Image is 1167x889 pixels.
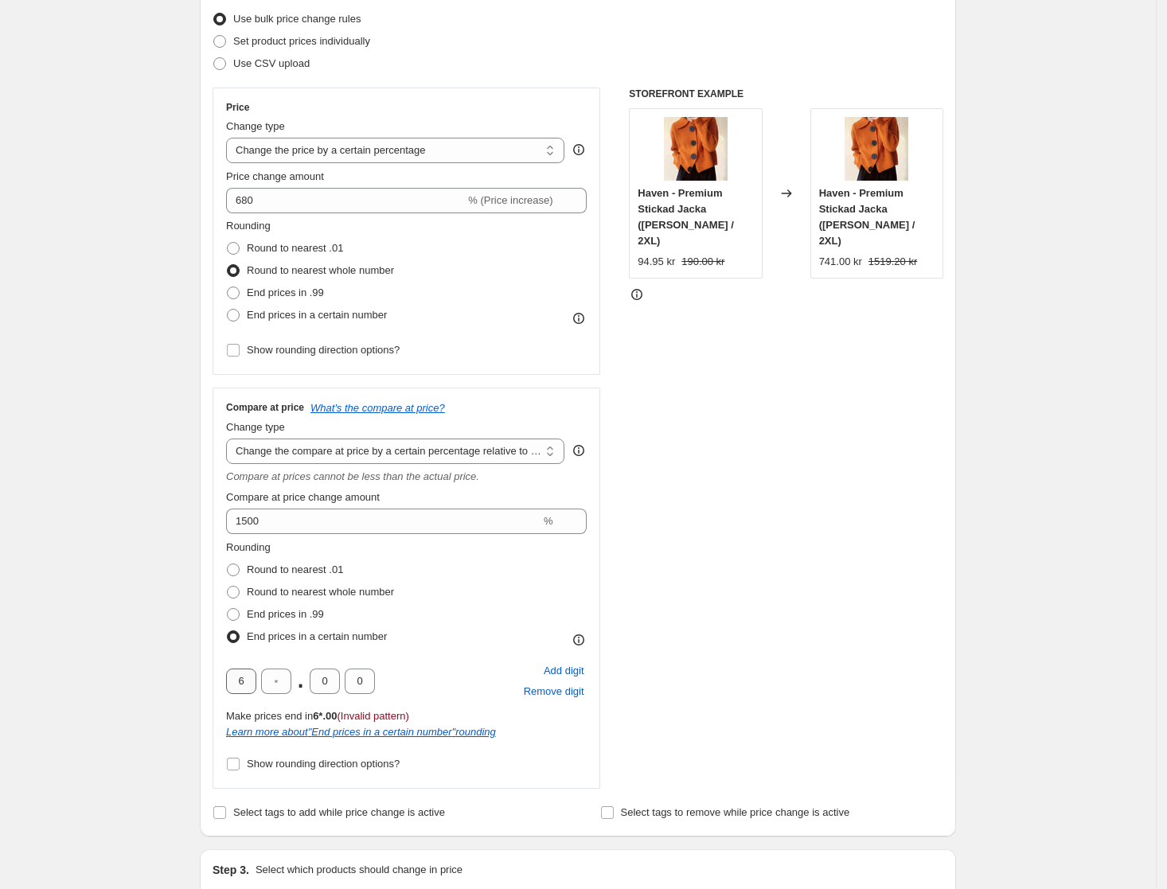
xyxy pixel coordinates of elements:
span: Round to nearest .01 [247,242,343,254]
input: ﹡ [310,669,340,694]
i: Learn more about " End prices in a certain number " rounding [226,726,496,738]
span: End prices in .99 [247,608,324,620]
span: Make prices end in [226,710,338,722]
span: Round to nearest .01 [247,563,343,575]
span: Select tags to add while price change is active [233,806,445,818]
span: Use CSV upload [233,57,310,69]
span: End prices in a certain number [247,309,387,321]
b: 6*.00 [313,710,337,722]
span: Add digit [544,663,584,679]
h3: Price [226,101,249,114]
span: Set product prices individually [233,35,370,47]
span: Round to nearest whole number [247,264,394,276]
span: Change type [226,421,285,433]
div: 94.95 kr [638,254,675,270]
span: . [296,669,305,694]
div: 741.00 kr [819,254,862,270]
span: End prices in .99 [247,287,324,298]
h3: Compare at price [226,401,304,414]
span: Remove digit [524,684,584,700]
div: help [571,142,587,158]
span: Show rounding direction options? [247,344,400,356]
input: 20 [226,509,541,534]
input: ﹡ [226,669,256,694]
img: 35dcfeda-e505-43d7-9ce4-6c0108965272_80x.jpg [845,117,908,181]
span: Rounding [226,541,271,553]
span: % (Price increase) [468,194,552,206]
span: Price change amount [226,170,324,182]
button: What's the compare at price? [310,402,445,414]
h2: Step 3. [213,862,249,878]
span: (Invalid pattern) [338,710,409,722]
p: Select which products should change in price [256,862,463,878]
span: Select tags to remove while price change is active [621,806,850,818]
span: Compare at price change amount [226,491,380,503]
h6: STOREFRONT EXAMPLE [629,88,943,100]
a: Learn more about"End prices in a certain number"rounding [226,726,496,738]
span: Rounding [226,220,271,232]
span: End prices in a certain number [247,630,387,642]
span: Show rounding direction options? [247,758,400,770]
span: % [544,515,553,527]
input: -15 [226,188,465,213]
input: ﹡ [261,669,291,694]
span: Round to nearest whole number [247,586,394,598]
span: Use bulk price change rules [233,13,361,25]
i: Compare at prices cannot be less than the actual price. [226,470,479,482]
span: Haven - Premium Stickad Jacka ([PERSON_NAME] / 2XL) [638,187,734,247]
input: ﹡ [345,669,375,694]
button: Add placeholder [541,661,587,681]
strike: 1519.20 kr [868,254,917,270]
span: Change type [226,120,285,132]
div: help [571,443,587,458]
img: 35dcfeda-e505-43d7-9ce4-6c0108965272_80x.jpg [664,117,728,181]
strike: 190.00 kr [681,254,724,270]
button: Remove placeholder [521,681,587,702]
span: Haven - Premium Stickad Jacka ([PERSON_NAME] / 2XL) [819,187,915,247]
